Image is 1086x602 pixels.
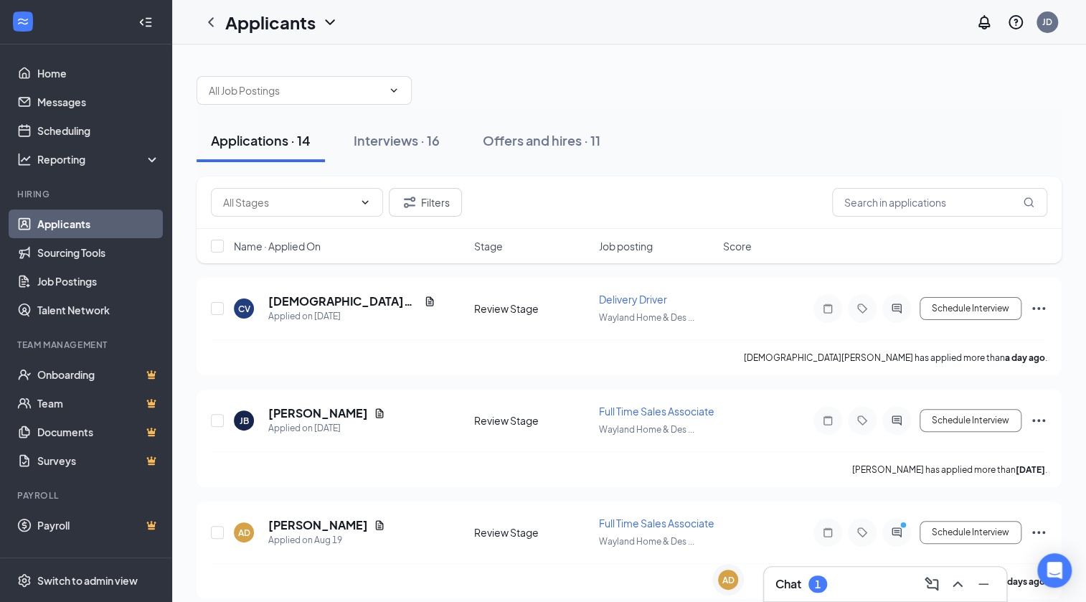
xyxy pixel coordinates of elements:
a: DocumentsCrown [37,418,160,446]
a: Messages [37,88,160,116]
div: JB [240,415,249,427]
svg: ActiveChat [888,527,905,538]
div: Offers and hires · 11 [483,131,600,149]
span: Full Time Sales Associate [599,517,714,530]
a: TeamCrown [37,389,160,418]
svg: Note [819,303,836,314]
svg: PrimaryDot [897,521,914,532]
a: PayrollCrown [37,511,160,540]
button: Minimize [972,573,995,596]
div: Review Stage [474,413,590,428]
input: All Stages [223,194,354,210]
div: AD [238,527,250,539]
svg: ChevronDown [388,85,400,96]
div: Review Stage [474,525,590,540]
span: Full Time Sales Associate [599,405,714,418]
a: Applicants [37,210,160,238]
div: Review Stage [474,301,590,316]
svg: ComposeMessage [923,575,940,593]
span: Wayland Home & Des ... [599,536,694,547]
div: JD [1042,16,1052,28]
svg: ActiveChat [888,303,905,314]
a: Scheduling [37,116,160,145]
svg: ChevronDown [321,14,339,31]
div: AD [722,574,735,586]
svg: Tag [854,303,871,314]
a: Sourcing Tools [37,238,160,267]
svg: MagnifyingGlass [1023,197,1034,208]
svg: Tag [854,415,871,426]
a: OnboardingCrown [37,360,160,389]
a: Talent Network [37,296,160,324]
svg: Note [819,415,836,426]
b: 7 days ago [1001,576,1045,587]
input: Search in applications [832,188,1047,217]
svg: Note [819,527,836,538]
svg: Collapse [138,15,153,29]
span: Wayland Home & Des ... [599,312,694,323]
div: Team Management [17,339,157,351]
div: Applied on [DATE] [268,421,385,436]
svg: Ellipses [1030,412,1047,429]
button: Schedule Interview [920,297,1021,320]
svg: Filter [401,194,418,211]
button: Schedule Interview [920,521,1021,544]
div: Switch to admin view [37,573,138,588]
button: Schedule Interview [920,409,1021,432]
svg: Settings [17,573,32,588]
div: Applied on [DATE] [268,309,435,324]
div: CV [238,303,250,315]
svg: ChevronUp [949,575,966,593]
b: [DATE] [1016,464,1045,475]
div: Payroll [17,489,157,502]
p: [DEMOGRAPHIC_DATA][PERSON_NAME] has applied more than . [744,352,1047,364]
input: All Job Postings [209,83,382,98]
b: a day ago [1005,352,1045,363]
svg: ChevronDown [359,197,371,208]
button: ComposeMessage [920,573,943,596]
p: [PERSON_NAME] has applied more than . [852,464,1047,476]
a: SurveysCrown [37,446,160,475]
a: Job Postings [37,267,160,296]
div: Interviews · 16 [354,131,440,149]
h5: [PERSON_NAME] [268,517,368,533]
svg: Document [424,296,435,307]
span: Job posting [599,239,653,253]
div: Hiring [17,188,157,200]
svg: Ellipses [1030,300,1047,317]
svg: ChevronLeft [202,14,219,31]
svg: Minimize [975,575,992,593]
svg: Notifications [976,14,993,31]
svg: Ellipses [1030,524,1047,541]
svg: WorkstreamLogo [16,14,30,29]
h5: [PERSON_NAME] [268,405,368,421]
button: ChevronUp [946,573,969,596]
span: Wayland Home & Des ... [599,424,694,435]
span: Delivery Driver [599,293,667,306]
h3: Chat [775,576,801,592]
svg: Analysis [17,152,32,166]
div: Applied on Aug 19 [268,533,385,547]
svg: Tag [854,527,871,538]
a: Home [37,59,160,88]
div: Reporting [37,152,161,166]
button: Filter Filters [389,188,462,217]
svg: ActiveChat [888,415,905,426]
h1: Applicants [225,10,316,34]
div: Open Intercom Messenger [1037,553,1072,588]
span: Stage [474,239,503,253]
h5: [DEMOGRAPHIC_DATA][PERSON_NAME] [268,293,418,309]
svg: Document [374,408,385,419]
span: Name · Applied On [234,239,321,253]
svg: QuestionInfo [1007,14,1024,31]
div: 1 [815,578,821,591]
svg: Document [374,519,385,531]
div: Applications · 14 [211,131,311,149]
span: Score [723,239,752,253]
